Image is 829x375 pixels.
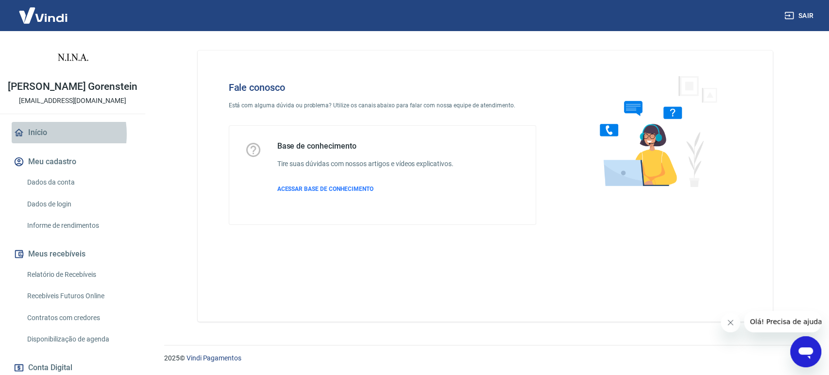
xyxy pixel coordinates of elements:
h4: Fale conosco [229,82,537,93]
span: ACESSAR BASE DE CONHECIMENTO [277,186,373,192]
iframe: Fechar mensagem [721,313,740,332]
p: [EMAIL_ADDRESS][DOMAIN_NAME] [19,96,126,106]
img: Fale conosco [580,66,728,196]
img: Vindi [12,0,75,30]
a: ACESSAR BASE DE CONHECIMENTO [277,185,454,193]
a: Relatório de Recebíveis [23,265,134,285]
button: Sair [782,7,817,25]
a: Disponibilização de agenda [23,329,134,349]
p: Está com alguma dúvida ou problema? Utilize os canais abaixo para falar com nossa equipe de atend... [229,101,537,110]
button: Meus recebíveis [12,243,134,265]
a: Dados de login [23,194,134,214]
h6: Tire suas dúvidas com nossos artigos e vídeos explicativos. [277,159,454,169]
a: Vindi Pagamentos [186,354,241,362]
img: 0e879e66-52b8-46e5-9d6b-f9f4026a9a18.jpeg [53,39,92,78]
a: Início [12,122,134,143]
span: Olá! Precisa de ajuda? [6,7,82,15]
p: [PERSON_NAME] Gorenstein [8,82,137,92]
a: Contratos com credores [23,308,134,328]
iframe: Mensagem da empresa [744,311,821,332]
h5: Base de conhecimento [277,141,454,151]
a: Informe de rendimentos [23,216,134,236]
a: Dados da conta [23,172,134,192]
p: 2025 © [164,353,806,363]
iframe: Botão para abrir a janela de mensagens [790,336,821,367]
a: Recebíveis Futuros Online [23,286,134,306]
button: Meu cadastro [12,151,134,172]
